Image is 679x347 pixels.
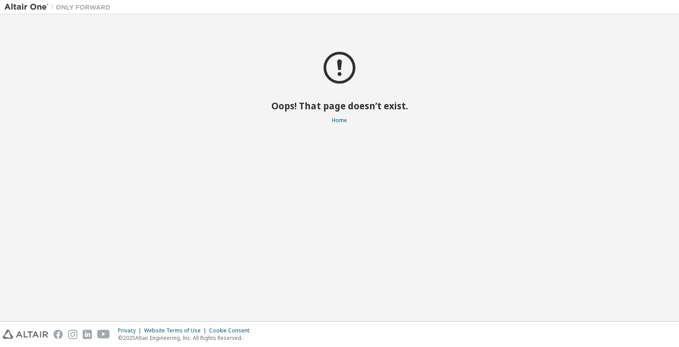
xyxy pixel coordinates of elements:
div: Website Terms of Use [144,327,209,334]
img: youtube.svg [97,330,110,339]
img: instagram.svg [68,330,77,339]
img: facebook.svg [53,330,63,339]
img: Altair One [4,3,115,12]
p: © 2025 Altair Engineering, Inc. All Rights Reserved. [118,334,255,342]
img: altair_logo.svg [3,330,48,339]
img: linkedin.svg [83,330,92,339]
div: Cookie Consent [209,327,255,334]
div: Privacy [118,327,144,334]
h2: Oops! That page doesn’t exist. [4,100,675,112]
a: Home [332,116,347,124]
